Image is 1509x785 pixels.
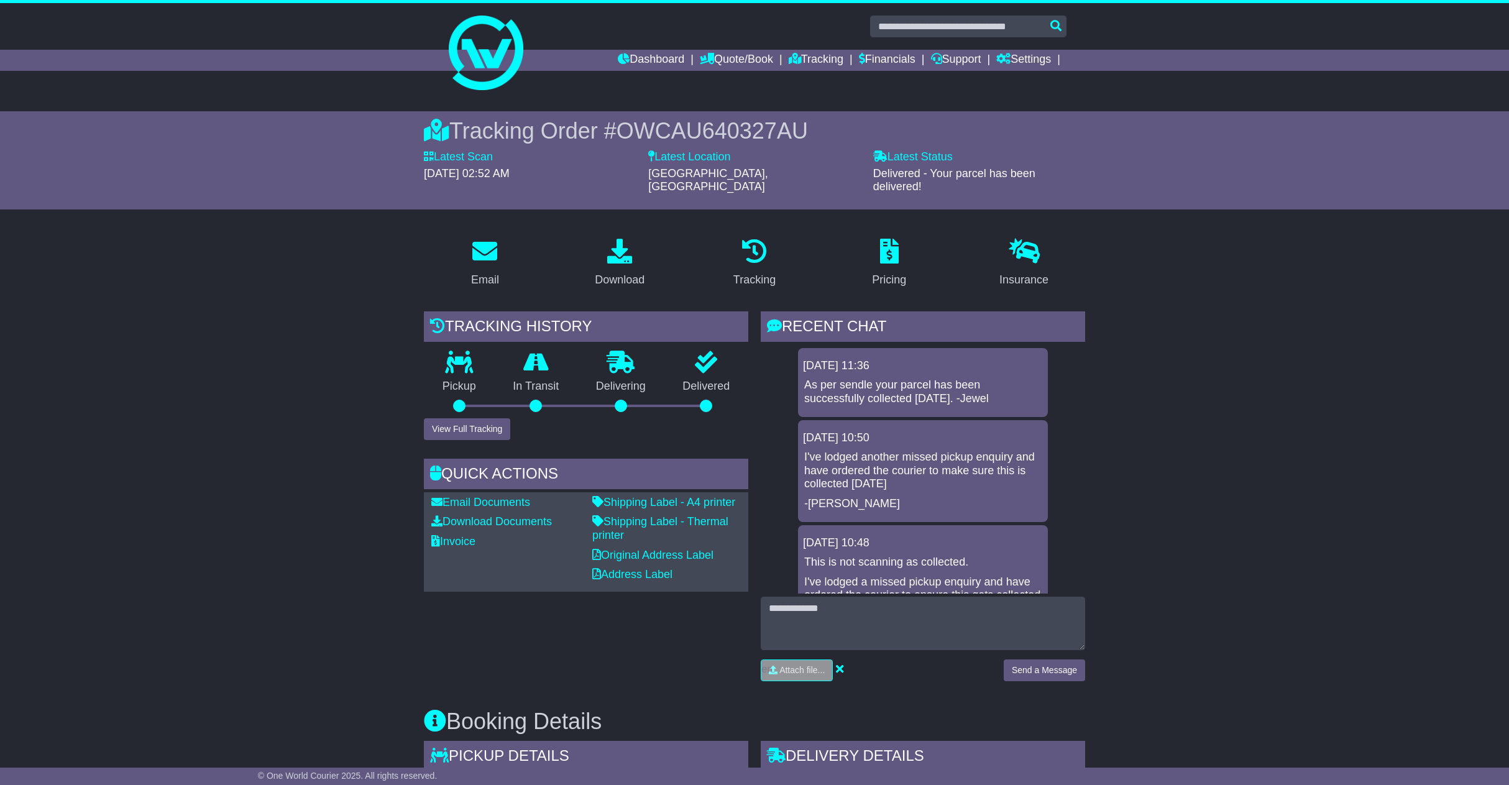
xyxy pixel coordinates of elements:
[495,380,578,393] p: In Transit
[424,117,1085,144] div: Tracking Order #
[648,150,730,164] label: Latest Location
[804,497,1042,511] p: -[PERSON_NAME]
[803,536,1043,550] div: [DATE] 10:48
[431,535,475,548] a: Invoice
[931,50,981,71] a: Support
[804,451,1042,491] p: I've lodged another missed pickup enquiry and have ordered the courier to make sure this is colle...
[991,234,1057,293] a: Insurance
[664,380,749,393] p: Delivered
[761,741,1085,774] div: Delivery Details
[463,234,507,293] a: Email
[592,515,728,541] a: Shipping Label - Thermal printer
[471,272,499,288] div: Email
[804,576,1042,616] p: I've lodged a missed pickup enquiry and have ordered the courier to ensure this gets collected [D...
[803,359,1043,373] div: [DATE] 11:36
[803,431,1043,445] div: [DATE] 10:50
[587,234,653,293] a: Download
[873,150,953,164] label: Latest Status
[733,272,776,288] div: Tracking
[431,515,552,528] a: Download Documents
[700,50,773,71] a: Quote/Book
[872,272,906,288] div: Pricing
[424,709,1085,734] h3: Booking Details
[424,418,510,440] button: View Full Tracking
[617,118,808,144] span: OWCAU640327AU
[424,380,495,393] p: Pickup
[996,50,1051,71] a: Settings
[424,311,748,345] div: Tracking history
[424,150,493,164] label: Latest Scan
[804,379,1042,405] p: As per sendle your parcel has been successfully collected [DATE]. -Jewel
[873,167,1035,193] span: Delivered - Your parcel has been delivered!
[999,272,1048,288] div: Insurance
[424,741,748,774] div: Pickup Details
[804,556,1042,569] p: This is not scanning as collected.
[1004,659,1085,681] button: Send a Message
[424,167,510,180] span: [DATE] 02:52 AM
[864,234,914,293] a: Pricing
[431,496,530,508] a: Email Documents
[592,496,735,508] a: Shipping Label - A4 printer
[761,311,1085,345] div: RECENT CHAT
[789,50,843,71] a: Tracking
[725,234,784,293] a: Tracking
[595,272,644,288] div: Download
[859,50,915,71] a: Financials
[592,549,713,561] a: Original Address Label
[592,568,672,581] a: Address Label
[618,50,684,71] a: Dashboard
[648,167,768,193] span: [GEOGRAPHIC_DATA], [GEOGRAPHIC_DATA]
[258,771,438,781] span: © One World Courier 2025. All rights reserved.
[577,380,664,393] p: Delivering
[424,459,748,492] div: Quick Actions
